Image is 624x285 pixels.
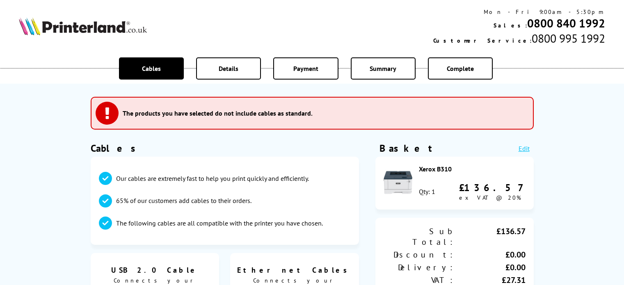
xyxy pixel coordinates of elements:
a: 0800 840 1992 [527,16,605,31]
div: £0.00 [455,262,526,273]
a: Edit [519,144,530,153]
div: £0.00 [455,249,526,260]
h1: Cables [91,142,359,155]
span: USB 2.0 Cable [97,265,213,275]
div: Basket [379,142,433,155]
span: Details [219,64,238,73]
span: Sales: [494,22,527,29]
span: Complete [447,64,474,73]
img: Xerox B310 [384,168,412,197]
span: 0800 995 1992 [532,31,605,46]
div: Sub Total: [384,226,455,247]
div: Delivery: [384,262,455,273]
span: Payment [293,64,318,73]
span: Cables [142,64,161,73]
img: Printerland Logo [19,17,147,35]
p: 65% of our customers add cables to their orders. [116,196,251,205]
div: Mon - Fri 9:00am - 5:30pm [433,8,605,16]
div: Qty: 1 [419,187,435,196]
div: Xerox B310 [419,165,526,173]
h3: The products you have selected do not include cables as standard. [123,109,313,117]
div: Discount: [384,249,455,260]
p: The following cables are all compatible with the printer you have chosen. [116,219,323,228]
div: £136.57 [459,181,526,194]
span: ex VAT @ 20% [459,194,521,201]
p: Our cables are extremely fast to help you print quickly and efficiently. [116,174,309,183]
div: £136.57 [455,226,526,247]
span: Summary [370,64,396,73]
span: Customer Service: [433,37,532,44]
span: Ethernet Cables [236,265,353,275]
